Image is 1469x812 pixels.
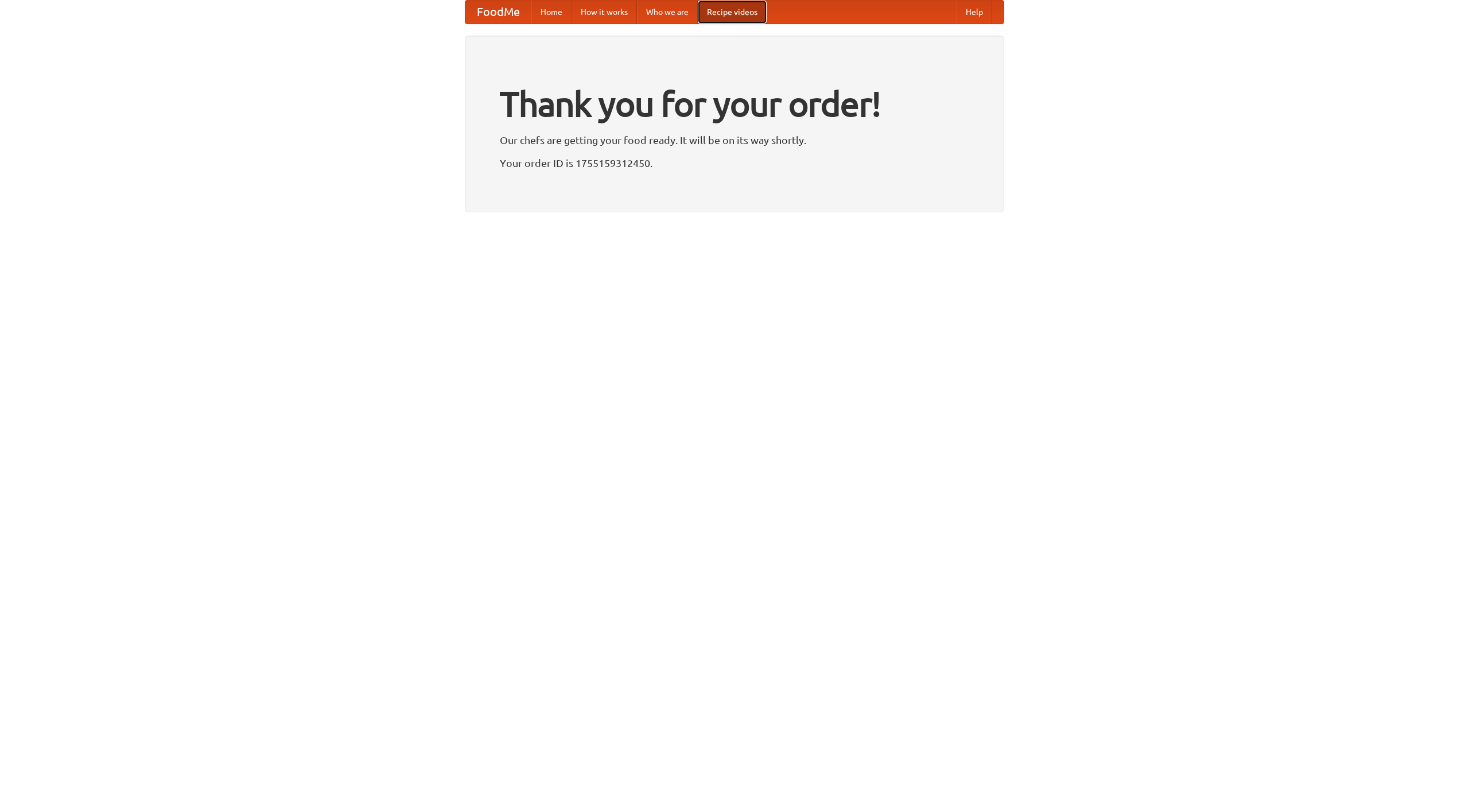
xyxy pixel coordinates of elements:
p: Your order ID is 1755159312450. [500,154,969,172]
a: FoodMe [465,1,531,24]
a: Who we are [637,1,698,24]
h1: Thank you for your order! [500,76,969,131]
a: Help [957,1,992,24]
a: How it works [572,1,637,24]
a: Recipe videos [698,1,767,24]
a: Home [531,1,572,24]
p: Our chefs are getting your food ready. It will be on its way shortly. [500,131,969,149]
